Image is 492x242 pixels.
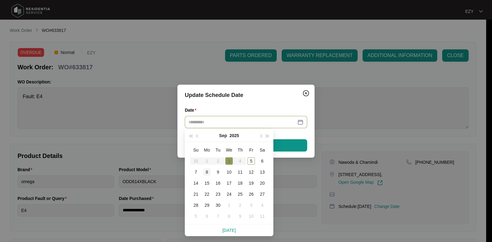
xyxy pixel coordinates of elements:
div: 26 [248,190,255,198]
button: 2025 [229,129,239,142]
td: 2025-10-02 [235,200,246,211]
td: 2025-09-07 [190,167,201,178]
td: 2025-09-08 [201,167,212,178]
div: 18 [236,179,244,187]
td: 2025-09-30 [212,200,224,211]
div: 9 [236,213,244,220]
div: 8 [225,213,233,220]
td: 2025-09-14 [190,178,201,189]
div: 1 [225,202,233,209]
div: 22 [203,190,211,198]
td: 2025-10-10 [246,211,257,222]
img: closeCircle [302,90,310,97]
td: 2025-09-20 [257,178,268,189]
label: Date [185,107,199,113]
div: 27 [259,190,266,198]
div: 14 [192,179,200,187]
div: 11 [236,168,244,176]
div: 20 [259,179,266,187]
div: 10 [248,213,255,220]
div: 10 [225,168,233,176]
div: 13 [259,168,266,176]
div: 29 [203,202,211,209]
div: 6 [259,157,266,165]
td: 2025-09-16 [212,178,224,189]
div: 8 [203,168,211,176]
td: 2025-09-23 [212,189,224,200]
th: Th [235,144,246,156]
td: 2025-10-07 [212,211,224,222]
div: 16 [214,179,222,187]
td: 2025-09-09 [212,167,224,178]
div: 17 [225,179,233,187]
td: 2025-09-06 [257,156,268,167]
div: 24 [225,190,233,198]
td: 2025-09-24 [224,189,235,200]
div: 2 [236,202,244,209]
td: 2025-10-09 [235,211,246,222]
div: 30 [214,202,222,209]
div: 6 [203,213,211,220]
td: 2025-10-05 [190,211,201,222]
th: Tu [212,144,224,156]
td: 2025-09-19 [246,178,257,189]
td: 2025-10-08 [224,211,235,222]
td: 2025-10-01 [224,200,235,211]
div: 5 [248,157,255,165]
th: Mo [201,144,212,156]
td: 2025-10-11 [257,211,268,222]
th: Sa [257,144,268,156]
td: 2025-09-25 [235,189,246,200]
td: 2025-09-27 [257,189,268,200]
td: 2025-09-05 [246,156,257,167]
div: 12 [248,168,255,176]
td: 2025-09-28 [190,200,201,211]
td: 2025-09-21 [190,189,201,200]
div: 11 [259,213,266,220]
td: 2025-09-26 [246,189,257,200]
div: 4 [259,202,266,209]
input: Date [188,119,296,125]
div: 3 [248,202,255,209]
div: Update Schedule Date [185,91,307,99]
td: 2025-10-04 [257,200,268,211]
button: Close [301,88,311,98]
a: [DATE] [222,228,236,233]
div: 7 [214,213,222,220]
button: Sep [219,129,227,142]
div: 23 [214,190,222,198]
td: 2025-09-13 [257,167,268,178]
th: Su [190,144,201,156]
td: 2025-10-03 [246,200,257,211]
td: 2025-10-06 [201,211,212,222]
th: Fr [246,144,257,156]
td: 2025-09-22 [201,189,212,200]
div: 28 [192,202,200,209]
div: 21 [192,190,200,198]
div: 15 [203,179,211,187]
th: We [224,144,235,156]
td: 2025-09-18 [235,178,246,189]
div: 9 [214,168,222,176]
td: 2025-09-12 [246,167,257,178]
td: 2025-09-17 [224,178,235,189]
td: 2025-09-11 [235,167,246,178]
div: 25 [236,190,244,198]
div: 7 [192,168,200,176]
td: 2025-09-29 [201,200,212,211]
td: 2025-09-15 [201,178,212,189]
div: 5 [192,213,200,220]
td: 2025-09-10 [224,167,235,178]
div: 19 [248,179,255,187]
